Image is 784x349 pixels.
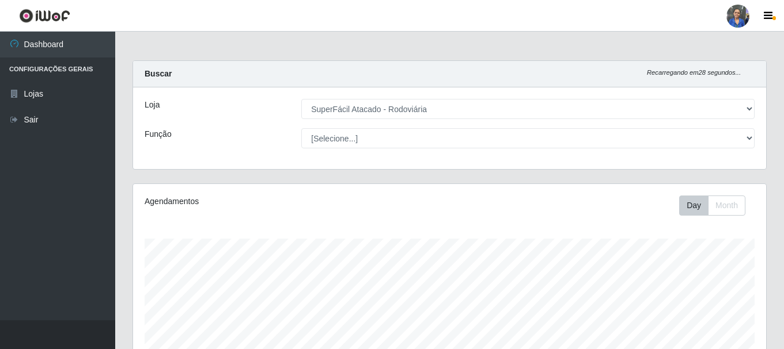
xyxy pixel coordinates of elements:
label: Loja [145,99,160,111]
i: Recarregando em 28 segundos... [647,69,741,76]
strong: Buscar [145,69,172,78]
button: Month [708,195,745,216]
div: Agendamentos [145,195,389,208]
img: CoreUI Logo [19,9,70,23]
div: First group [679,195,745,216]
label: Função [145,128,172,140]
button: Day [679,195,709,216]
div: Toolbar with button groups [679,195,755,216]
